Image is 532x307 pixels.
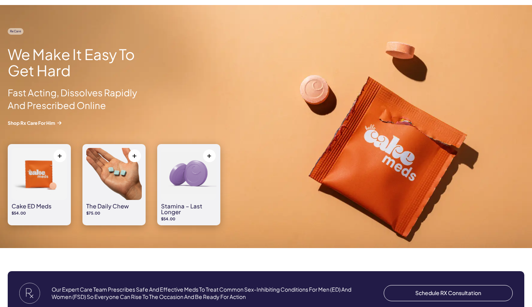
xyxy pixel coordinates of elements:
[86,203,142,209] h3: The Daily Chew
[86,148,142,200] img: The Daily Chew
[8,46,149,79] h2: We Make It Easy To Get Hard
[161,203,216,215] h3: Stamina – Last Longer
[8,28,23,35] span: Rx Care
[12,203,67,209] h3: Cake ED Meds
[86,148,142,216] a: The Daily Chew The Daily Chew $75.00
[8,86,149,112] p: Fast Acting, Dissolves Rapidly And Prescribed Online
[12,210,67,216] p: $54.00
[161,148,216,221] a: Stamina – Last Longer Stamina – Last Longer $54.00
[12,148,67,200] img: Cake ED Meds
[8,120,149,126] a: Shop Rx Care For Him
[52,286,355,301] p: Our Expert Care Team Prescribes Safe And Effective Meds To Treat Common Sex-Inhibiting Conditions...
[86,210,142,216] p: $75.00
[12,148,67,216] a: Cake ED Meds Cake ED Meds $54.00
[384,285,513,301] a: Schedule RX Consultation
[161,148,216,200] img: Stamina – Last Longer
[161,216,216,221] p: $54.00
